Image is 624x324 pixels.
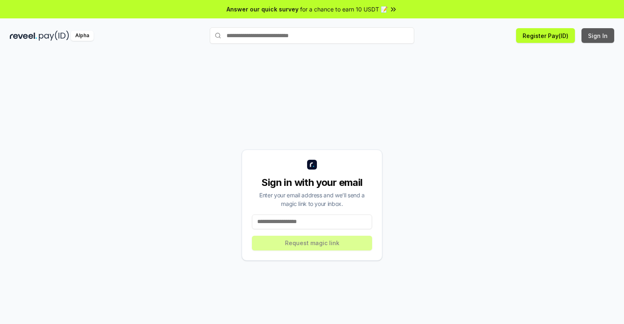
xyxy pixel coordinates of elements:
[39,31,69,41] img: pay_id
[252,176,372,189] div: Sign in with your email
[71,31,94,41] div: Alpha
[581,28,614,43] button: Sign In
[227,5,299,13] span: Answer our quick survey
[252,191,372,208] div: Enter your email address and we’ll send a magic link to your inbox.
[10,31,37,41] img: reveel_dark
[300,5,388,13] span: for a chance to earn 10 USDT 📝
[307,160,317,170] img: logo_small
[516,28,575,43] button: Register Pay(ID)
